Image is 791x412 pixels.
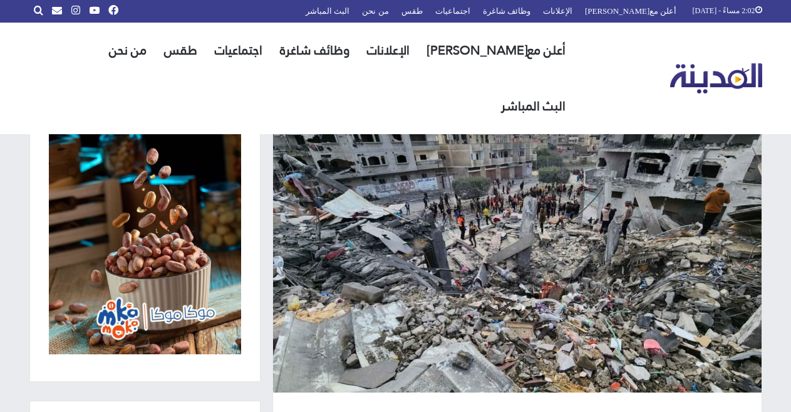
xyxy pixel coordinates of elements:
[670,63,762,94] img: تلفزيون المدينة
[206,23,271,78] a: اجتماعيات
[155,23,206,78] a: طقس
[358,23,418,78] a: الإعلانات
[418,23,574,78] a: أعلن مع[PERSON_NAME]
[271,23,358,78] a: وظائف شاغرة
[100,23,155,78] a: من نحن
[492,78,574,134] a: البث المباشر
